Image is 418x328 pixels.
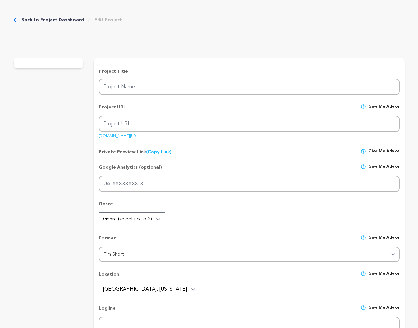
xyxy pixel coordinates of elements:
p: Project Title [99,68,399,75]
p: Private Preview Link [99,149,172,155]
img: help-circle.svg [361,149,366,154]
img: help-circle.svg [361,235,366,240]
p: Genre [99,201,399,212]
span: Give me advice [368,271,400,283]
p: Project URL [99,104,126,116]
input: UA-XXXXXXXX-X [99,176,399,192]
p: Logline [99,305,116,317]
a: Edit Project [94,17,122,23]
div: Breadcrumb [14,17,122,23]
a: Back to Project Dashboard [21,17,84,23]
span: Give me advice [368,235,400,247]
span: Give me advice [368,164,400,176]
a: (Copy Link) [146,150,172,154]
img: help-circle.svg [361,104,366,109]
input: Project URL [99,116,399,132]
p: Format [99,235,116,247]
span: Give me advice [368,149,400,155]
span: Give me advice [368,305,400,317]
p: Google Analytics (optional) [99,164,162,176]
input: Project Name [99,79,399,95]
span: Give me advice [368,104,400,116]
p: Location [99,271,119,283]
img: help-circle.svg [361,271,366,276]
a: [DOMAIN_NAME][URL] [99,132,139,138]
img: help-circle.svg [361,305,366,310]
img: help-circle.svg [361,164,366,169]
